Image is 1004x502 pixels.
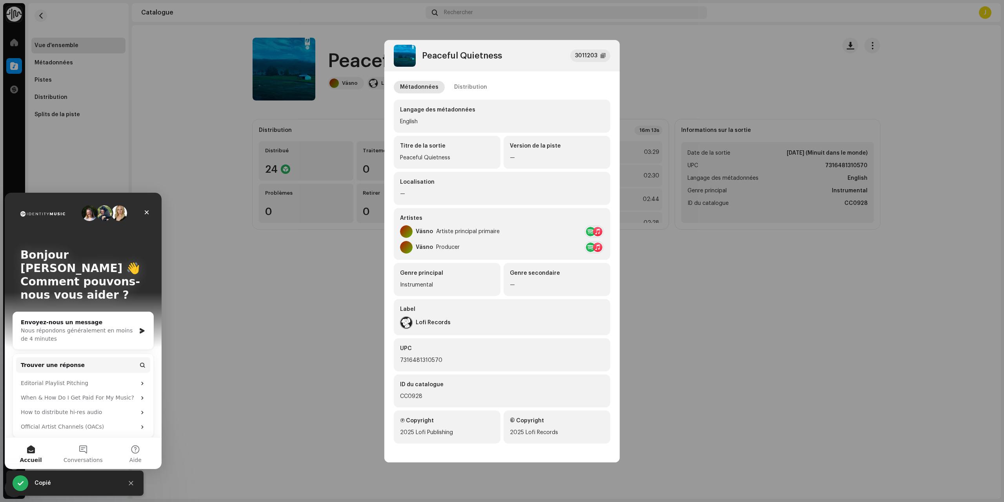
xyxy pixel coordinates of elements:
[436,244,460,250] div: Producer
[400,305,604,313] div: Label
[510,153,604,162] div: —
[416,319,451,326] div: Lofi Records
[400,142,494,150] div: Titre de la sortie
[400,392,604,401] div: CC0928
[510,417,604,425] div: © Copyright
[510,142,604,150] div: Version de la piste
[400,428,494,437] div: 2025 Lofi Publishing
[394,45,416,67] img: b738ae19-d569-4ae3-851e-f07785d44f72
[125,265,137,270] span: Aide
[400,269,494,277] div: Genre principal
[35,478,117,488] div: Copié
[510,428,604,437] div: 2025 Lofi Records
[400,417,494,425] div: Ⓟ Copyright
[575,51,597,60] div: 3011203
[400,81,438,93] div: Métadonnées
[400,280,494,290] div: Instrumental
[5,478,24,497] iframe: Intercom live chat
[5,193,162,469] iframe: Intercom live chat
[400,356,604,365] div: 7316481310570
[123,475,139,491] button: Close
[436,228,500,235] div: Artiste principal primaire
[400,345,604,352] div: UPC
[454,81,487,93] div: Distribution
[52,245,104,276] button: Conversations
[11,227,146,241] div: Official Artist Channels (OACs)
[422,51,502,60] div: Peaceful Quietness
[11,212,146,227] div: How to distribute hi-res audio
[15,265,37,270] span: Accueil
[510,269,604,277] div: Genre secondaire
[416,228,433,235] div: Väsno
[16,230,131,238] div: Official Artist Channels (OACs)
[16,201,131,209] div: When & How Do I Get Paid For My Music?
[400,178,604,186] div: Localisation
[400,316,413,329] img: 21221925-b303-49d4-9960-ba0e2d00e1f7
[400,106,604,114] div: Langage des métadonnées
[16,215,131,224] div: How to distribute hi-res audio
[400,189,604,199] div: —
[400,153,494,162] div: Peaceful Quietness
[11,198,146,212] div: When & How Do I Get Paid For My Music?
[416,244,433,250] div: Väsno
[135,13,149,27] div: Fermer
[59,265,98,270] span: Conversations
[400,381,604,389] div: ID du catalogue
[510,280,604,290] div: —
[400,117,604,126] div: English
[400,214,604,222] div: Artistes
[105,245,157,276] button: Aide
